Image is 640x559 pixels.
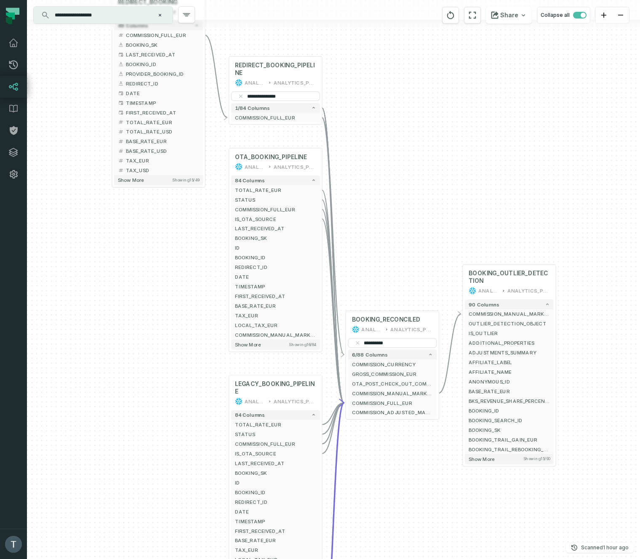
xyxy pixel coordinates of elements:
[465,377,554,386] button: ANONYMOUS_ID
[465,425,554,435] button: BOOKING_SK
[118,119,124,125] span: decimal
[352,380,433,387] span: OTA_POST_CHECK_OUT_COMMISSION_EUR
[235,205,316,213] span: COMMISSION_FULL_EUR
[352,370,433,378] span: GROSS_COMMISSION_EUR
[469,378,550,385] span: ANONYMOUS_ID
[118,177,144,183] span: Show more
[235,196,316,203] span: STATUS
[235,302,316,309] span: BASE_RATE_EUR
[469,397,550,405] span: BKS_REVENUE_SHARE_PERCENTAGE
[231,282,320,291] button: TIMESTAMP
[322,209,344,403] g: Edge from fea40ec88615b9b13251686c3231d3e3 to a429ed4c6d8201d0771a1dc452a31892
[235,450,316,457] span: IS_OTA_SOURCE
[118,32,124,38] span: float
[465,445,554,454] button: BOOKING_TRAIL_REBOOKING_GAIN_ESTIMATED_ADJUSTED_EUR
[245,79,266,86] div: ANALYTICS
[5,536,22,553] img: avatar of Taher Hekmatfar
[469,407,550,414] span: BOOKING_ID
[205,35,227,117] g: Edge from 9ff23d94464fea5e08b911a11b337318 to 448da833548a6d73e8863905bd8eb88e
[235,469,316,476] span: BOOKING_SK
[352,399,433,406] span: COMMISSION_FULL_EUR
[231,507,320,516] button: DATE
[465,338,554,348] button: ADDITIONAL_PROPERTIES
[231,195,320,205] button: STATUS
[231,458,320,468] button: LAST_RECEIVED_AT
[126,32,199,39] span: COMMISSION_FULL_EUR
[231,262,320,272] button: REDIRECT_ID
[235,412,265,418] span: 84 columns
[352,316,421,323] span: BOOKING_RECONCILED
[235,186,316,193] span: TOTAL_RATE_EUR
[118,61,124,67] span: string
[235,293,316,300] span: FIRST_RECEIVED_AT
[231,253,320,262] button: BOOKING_ID
[274,397,316,405] div: ANALYTICS_PROD
[118,109,124,115] span: timestamp
[465,415,554,425] button: BOOKING_SEARCH_ID
[469,330,550,337] span: IS_OUTLIER
[231,205,320,214] button: COMMISSION_FULL_EUR
[231,535,320,545] button: BASE_RATE_EUR
[126,89,199,96] span: DATE
[469,417,550,424] span: BOOKING_SEARCH_ID
[469,445,550,453] span: BOOKING_TRAIL_REBOOKING_GAIN_ESTIMATED_ADJUSTED_EUR
[469,426,550,434] span: BOOKING_SK
[465,357,554,367] button: AFFILIATE_LABEL
[235,546,316,554] span: TAX_EUR
[465,328,554,338] button: IS_OUTLIER
[231,233,320,243] button: BOOKING_SK
[114,117,203,127] button: TOTAL_RATE_EUR
[114,30,203,40] button: COMMISSION_FULL_EUR
[566,543,634,553] button: Scanned[DATE] 17:02:02
[390,325,433,333] div: ANALYTICS_PROD
[469,310,550,317] span: COMMISSION_MANUAL_MARKETING_EUR
[465,319,554,328] button: OUTLIER_DETECTION_OBJECT
[118,129,124,135] span: decimal
[235,421,316,428] span: TOTAL_RATE_EUR
[114,88,203,98] button: DATE
[439,314,461,393] g: Edge from a429ed4c6d8201d0771a1dc452a31892 to 4d7881ccc63239e08b4561e48eed7878
[352,351,388,357] span: 6/88 columns
[231,468,320,478] button: BOOKING_SK
[114,50,203,59] button: LAST_RECEIVED_AT
[126,51,199,58] span: LAST_RECEIVED_AT
[231,330,320,340] button: COMMISSION_MANUAL_MARKETING_EUR
[354,339,361,347] button: Clear
[348,398,437,407] button: COMMISSION_FULL_EUR
[235,331,316,338] span: COMMISSION_MANUAL_MARKETING_EUR
[348,389,437,398] button: COMMISSION_MANUAL_MARKETING_EUR
[231,439,320,449] button: COMMISSION_FULL_EUR
[114,108,203,117] button: FIRST_RECEIVED_AT
[118,80,124,86] span: string
[237,92,245,100] button: Clear
[469,269,550,285] span: BOOKING_OUTLIER_DETECTION
[126,61,199,68] span: BOOKING_ID
[235,460,316,467] span: LAST_RECEIVED_AT
[235,527,316,534] span: FIRST_RECEIVED_AT
[235,61,316,77] span: REDIRECT_BOOKING_PIPELINE
[231,214,320,224] button: IS_OTA_SOURCE
[478,287,500,295] div: ANALYTICS
[469,349,550,356] span: ADJUSTMENTS_SUMMARY
[126,109,199,116] span: FIRST_RECEIVED_AT
[274,79,316,86] div: ANALYTICS_PROD
[231,449,320,458] button: IS_OTA_SOURCE
[231,311,320,320] button: TAX_EUR
[235,105,270,111] span: 1/84 columns
[114,127,203,136] button: TOTAL_RATE_USD
[465,435,554,445] button: BOOKING_TRAIL_GAIN_EUR
[507,287,550,295] div: ANALYTICS_PROD
[114,79,203,88] button: REDIRECT_ID
[114,59,203,69] button: BOOKING_ID
[231,545,320,555] button: TAX_EUR
[537,7,590,24] button: Collapse all
[231,526,320,535] button: FIRST_RECEIVED_AT
[235,322,316,329] span: LOCAL_TAX_EUR
[126,147,199,154] span: BASE_RATE_USD
[235,508,316,515] span: DATE
[231,429,320,439] button: STATUS
[126,118,199,125] span: TOTAL_RATE_EUR
[465,454,554,464] button: Show moreShowing15/90
[231,478,320,487] button: ID
[235,225,316,232] span: LAST_RECEIVED_AT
